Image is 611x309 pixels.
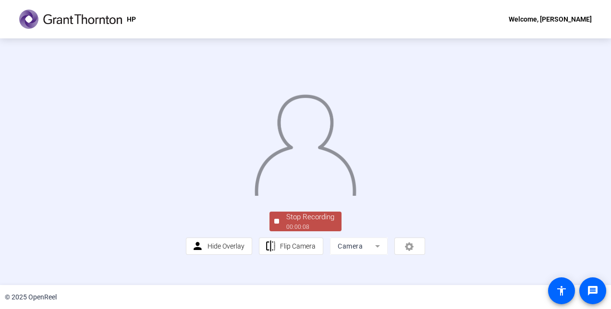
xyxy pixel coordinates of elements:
button: Stop Recording00:00:08 [269,212,342,231]
mat-icon: flip [265,240,277,252]
span: Hide Overlay [208,242,244,250]
span: Flip Camera [280,242,316,250]
mat-icon: message [587,285,599,297]
div: © 2025 OpenReel [5,292,57,302]
div: Welcome, [PERSON_NAME] [509,13,592,25]
div: Stop Recording [286,212,334,223]
mat-icon: person [192,240,204,252]
p: HP [127,13,136,25]
div: 00:00:08 [286,223,334,231]
img: OpenReel logo [19,10,122,29]
mat-icon: accessibility [556,285,567,297]
button: Hide Overlay [186,238,252,255]
button: Flip Camera [259,238,324,255]
img: overlay [254,88,357,196]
